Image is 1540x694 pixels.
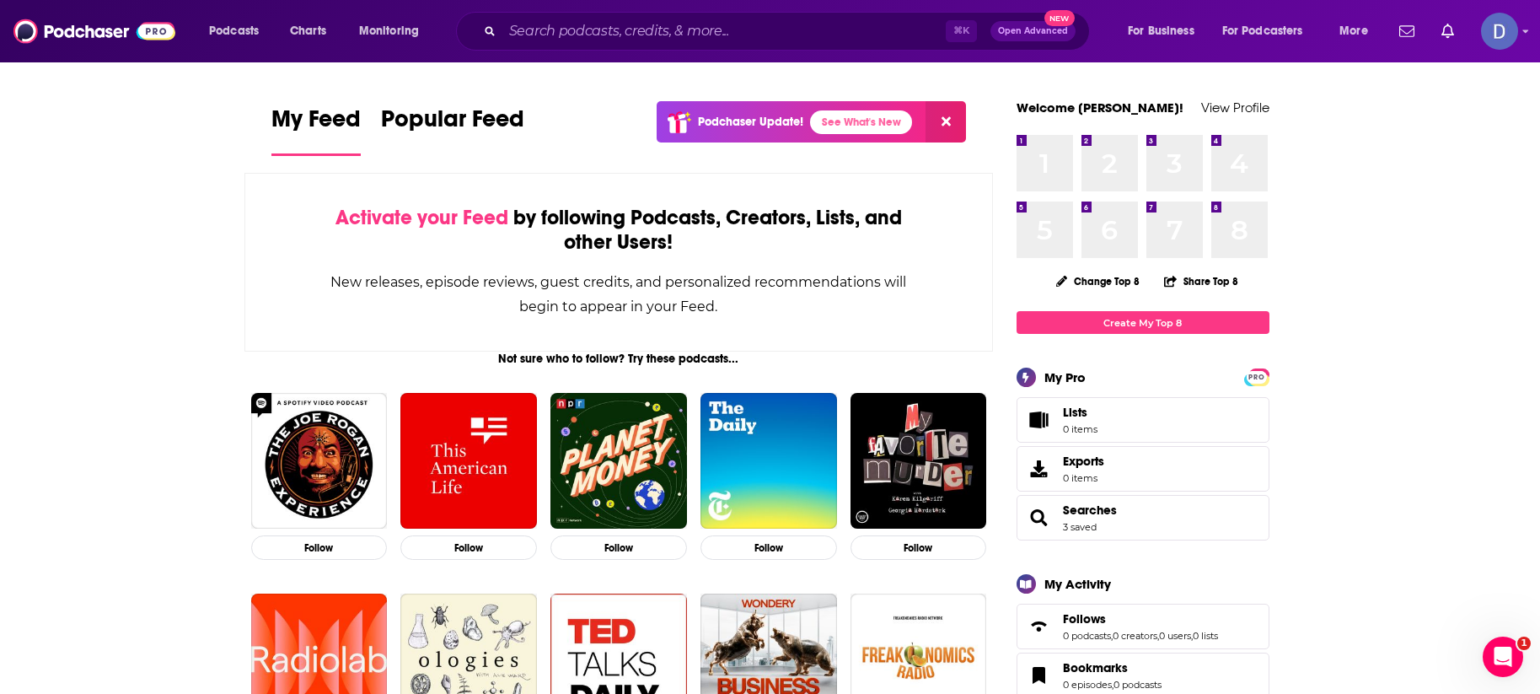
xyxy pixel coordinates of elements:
iframe: Intercom live chat [1483,637,1523,677]
a: 0 podcasts [1063,630,1111,642]
p: Podchaser Update! [698,115,803,129]
span: Logged in as dianawurster [1481,13,1518,50]
span: Exports [1022,457,1056,481]
a: Bookmarks [1063,660,1162,675]
button: Follow [550,535,687,560]
span: , [1157,630,1159,642]
div: by following Podcasts, Creators, Lists, and other Users! [330,206,909,255]
a: Exports [1017,446,1269,492]
button: Change Top 8 [1046,271,1151,292]
button: open menu [1328,18,1389,45]
a: Show notifications dropdown [1392,17,1421,46]
button: open menu [347,18,441,45]
span: Charts [290,19,326,43]
button: Show profile menu [1481,13,1518,50]
span: Podcasts [209,19,259,43]
a: Popular Feed [381,105,524,156]
img: Podchaser - Follow, Share and Rate Podcasts [13,15,175,47]
span: Lists [1063,405,1097,420]
button: Open AdvancedNew [990,21,1076,41]
span: Exports [1063,454,1104,469]
a: Searches [1063,503,1117,518]
a: Follows [1063,611,1218,627]
span: , [1111,630,1113,642]
span: Follows [1063,611,1106,627]
a: View Profile [1201,100,1269,116]
span: Lists [1022,408,1056,432]
span: Follows [1017,604,1269,649]
img: My Favorite Murder with Karen Kilgariff and Georgia Hardstark [850,393,987,530]
div: My Pro [1044,369,1086,385]
img: User Profile [1481,13,1518,50]
span: ⌘ K [946,20,977,42]
span: , [1191,630,1193,642]
span: 0 items [1063,472,1104,484]
button: open menu [1211,18,1328,45]
span: Popular Feed [381,105,524,143]
span: 0 items [1063,423,1097,435]
span: 1 [1517,637,1531,650]
span: Open Advanced [998,27,1068,35]
div: Not sure who to follow? Try these podcasts... [244,352,994,366]
img: This American Life [400,393,537,530]
span: My Feed [271,105,361,143]
div: New releases, episode reviews, guest credits, and personalized recommendations will begin to appe... [330,270,909,319]
span: , [1112,679,1113,691]
a: Bookmarks [1022,664,1056,687]
div: Search podcasts, credits, & more... [472,12,1106,51]
a: 0 lists [1193,630,1218,642]
span: More [1339,19,1368,43]
button: Follow [850,535,987,560]
span: For Podcasters [1222,19,1303,43]
img: The Joe Rogan Experience [251,393,388,530]
button: open menu [1116,18,1215,45]
a: Searches [1022,506,1056,530]
a: Lists [1017,397,1269,443]
span: Monitoring [359,19,419,43]
button: Follow [700,535,837,560]
img: The Daily [700,393,837,530]
a: Welcome [PERSON_NAME]! [1017,100,1183,116]
a: 0 creators [1113,630,1157,642]
a: See What's New [810,110,912,134]
button: Follow [251,535,388,560]
button: Share Top 8 [1163,265,1239,298]
a: PRO [1247,370,1267,383]
a: 0 podcasts [1113,679,1162,691]
span: Bookmarks [1063,660,1128,675]
span: Searches [1017,495,1269,541]
span: Lists [1063,405,1087,420]
button: open menu [197,18,281,45]
a: 0 users [1159,630,1191,642]
span: New [1044,10,1075,26]
span: Activate your Feed [335,205,508,230]
a: Charts [279,18,336,45]
div: My Activity [1044,576,1111,592]
a: My Feed [271,105,361,156]
input: Search podcasts, credits, & more... [502,18,946,45]
a: 3 saved [1063,521,1097,533]
img: Planet Money [550,393,687,530]
a: Create My Top 8 [1017,311,1269,334]
a: 0 episodes [1063,679,1112,691]
button: Follow [400,535,537,560]
a: Show notifications dropdown [1435,17,1461,46]
span: PRO [1247,371,1267,384]
a: Follows [1022,615,1056,638]
span: For Business [1128,19,1194,43]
